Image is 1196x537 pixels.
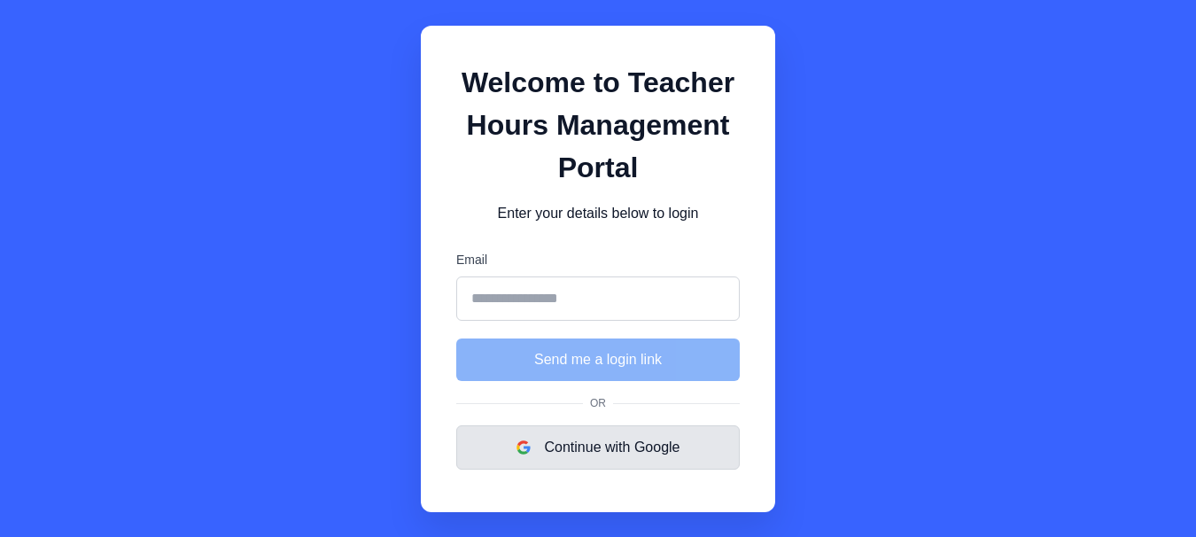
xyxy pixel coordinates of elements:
label: Email [456,251,740,269]
button: Send me a login link [456,339,740,381]
p: Enter your details below to login [456,203,740,224]
span: Or [583,395,613,411]
img: google logo [516,440,531,455]
button: Continue with Google [456,425,740,470]
h1: Welcome to Teacher Hours Management Portal [456,61,740,189]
